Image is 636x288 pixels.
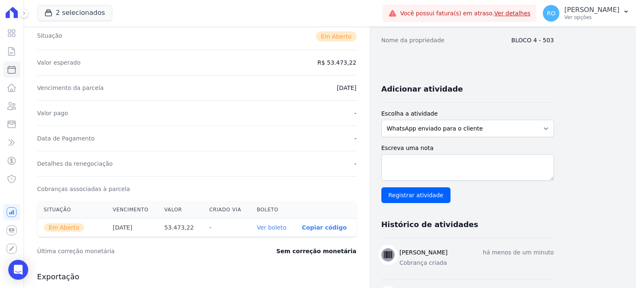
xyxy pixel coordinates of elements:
p: há menos de um minuto [483,248,554,257]
button: RO [PERSON_NAME] Ver opções [536,2,636,25]
dt: Cobranças associadas à parcela [37,185,130,193]
a: Ver detalhes [494,10,531,17]
th: - [203,218,251,237]
dd: - [354,134,357,143]
label: Escreva uma nota [381,144,554,152]
span: Em Aberto [316,31,357,41]
dt: Detalhes da renegociação [37,160,113,168]
input: Registrar atividade [381,187,450,203]
th: 53.473,22 [158,218,203,237]
dt: Vencimento da parcela [37,84,104,92]
dd: BLOCO 4 - 503 [511,36,554,44]
h3: Histórico de atividades [381,220,478,230]
h3: [PERSON_NAME] [400,248,448,257]
dd: R$ 53.473,22 [317,58,356,67]
th: [DATE] [106,218,158,237]
button: 2 selecionados [37,5,112,21]
th: Valor [158,201,203,218]
h3: Adicionar atividade [381,84,463,94]
p: [PERSON_NAME] [564,6,619,14]
th: Criado via [203,201,251,218]
dt: Valor pago [37,109,68,117]
th: Vencimento [106,201,158,218]
button: Copiar código [302,224,347,231]
label: Escolha a atividade [381,109,554,118]
dd: [DATE] [337,84,356,92]
p: Cobrança criada [400,259,554,267]
dt: Situação [37,31,63,41]
div: Open Intercom Messenger [8,260,28,280]
dt: Valor esperado [37,58,81,67]
dt: Data de Pagamento [37,134,95,143]
th: Boleto [250,201,295,218]
th: Situação [37,201,106,218]
dd: - [354,160,357,168]
span: RO [547,10,556,16]
h3: Exportação [37,272,357,282]
span: Você possui fatura(s) em atraso. [400,9,530,18]
dt: Nome da propriedade [381,36,445,44]
span: Em Aberto [44,223,84,232]
dd: Sem correção monetária [276,247,356,255]
p: Ver opções [564,14,619,21]
a: Ver boleto [257,224,286,231]
dd: - [354,109,357,117]
dt: Última correção monetária [37,247,226,255]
